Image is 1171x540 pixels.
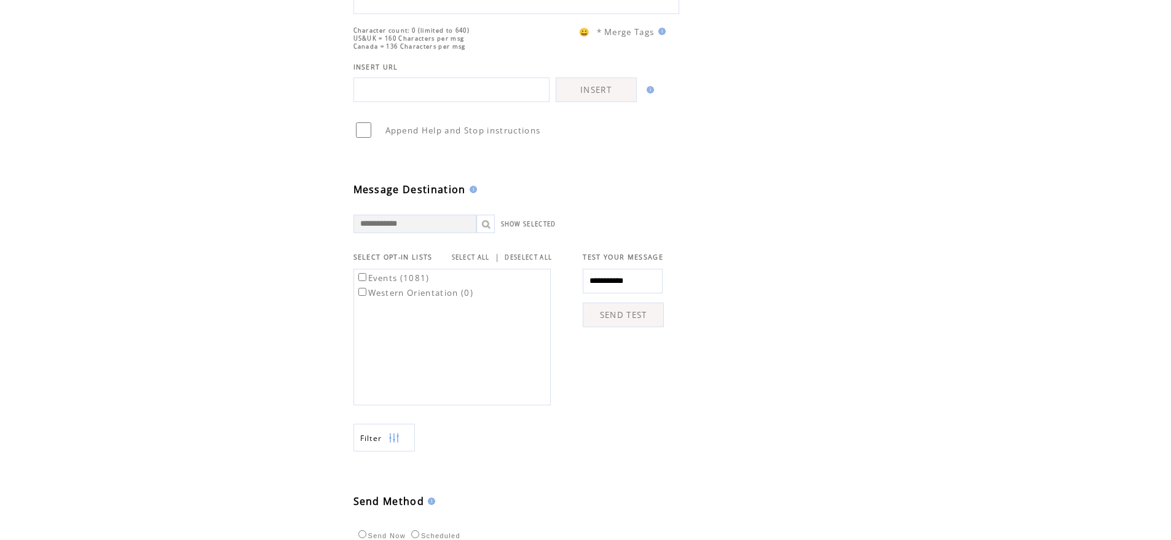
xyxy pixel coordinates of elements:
[360,433,382,443] span: Show filters
[583,303,664,327] a: SEND TEST
[355,532,406,539] label: Send Now
[356,287,474,298] label: Western Orientation (0)
[424,498,435,505] img: help.gif
[495,252,500,263] span: |
[353,26,470,34] span: Character count: 0 (limited to 640)
[583,253,663,261] span: TEST YOUR MESSAGE
[353,63,398,71] span: INSERT URL
[452,253,490,261] a: SELECT ALL
[356,272,430,284] label: Events (1081)
[385,125,541,136] span: Append Help and Stop instructions
[556,77,637,102] a: INSERT
[353,42,466,50] span: Canada = 136 Characters per msg
[358,288,366,296] input: Western Orientation (0)
[358,273,366,281] input: Events (1081)
[358,530,366,538] input: Send Now
[505,253,552,261] a: DESELECT ALL
[579,26,590,38] span: 😀
[501,220,556,228] a: SHOW SELECTED
[408,532,460,539] label: Scheduled
[411,530,419,538] input: Scheduled
[353,494,425,508] span: Send Method
[466,186,477,193] img: help.gif
[597,26,655,38] span: * Merge Tags
[388,424,400,452] img: filters.png
[353,34,465,42] span: US&UK = 160 Characters per msg
[643,86,654,93] img: help.gif
[353,253,433,261] span: SELECT OPT-IN LISTS
[353,424,415,451] a: Filter
[655,28,666,35] img: help.gif
[353,183,466,196] span: Message Destination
